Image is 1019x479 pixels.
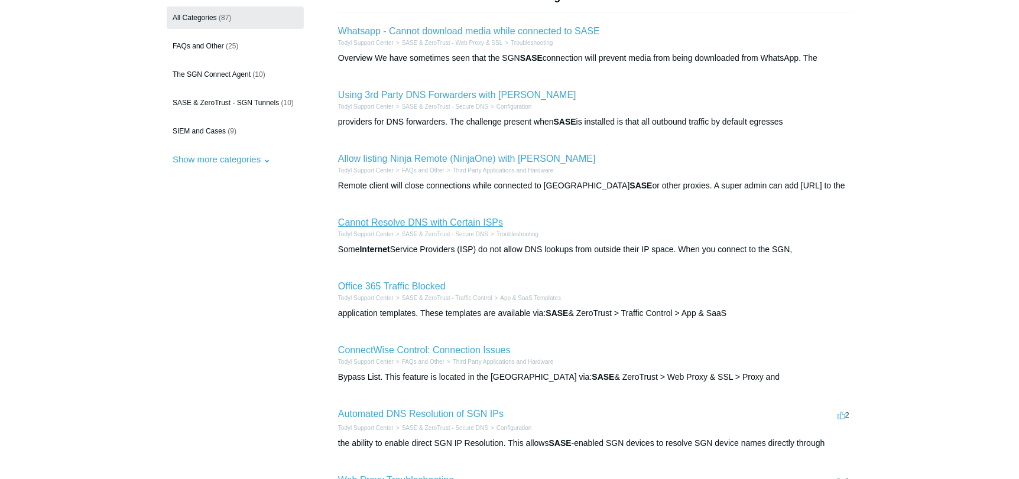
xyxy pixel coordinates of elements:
[500,295,561,301] a: App & SaaS Templates
[338,437,852,449] div: the ability to enable direct SGN IP Resolution. This allows -enabled SGN devices to resolve SGN d...
[511,40,553,46] a: Troubleshooting
[338,230,394,239] li: Todyl Support Center
[338,90,576,100] a: Using 3rd Party DNS Forwarders with [PERSON_NAME]
[338,116,852,128] div: providers for DNS forwarders. The challenge present when is installed is that all outbound traffi...
[338,217,503,227] a: Cannot Resolve DNS with Certain ISPs
[338,425,394,431] a: Todyl Support Center
[226,42,238,50] span: (25)
[402,295,492,301] a: SASE & ZeroTrust - Traffic Control
[338,243,852,256] div: Some Service Providers (ISP) do not allow DNS lookups from outside their IP space. When you conne...
[167,6,304,29] a: All Categories (87)
[281,99,294,107] span: (10)
[338,52,852,64] div: Overview We have sometimes seen that the SGN connection will prevent media from being downloaded ...
[338,345,511,355] a: ConnectWise Control: Connection Issues
[546,308,569,318] em: SASE
[444,166,553,175] li: Third Party Applications and Hardware
[496,425,531,431] a: Configuration
[338,423,394,432] li: Todyl Support Center
[402,103,488,110] a: SASE & ZeroTrust - Secure DNS
[338,359,394,365] a: Todyl Support Center
[338,167,394,174] a: Todyl Support Center
[492,294,562,302] li: App & SaaS Templates
[338,26,600,36] a: Whatsapp - Cannot download media while connected to SASE
[402,425,488,431] a: SASE & ZeroTrust - Secure DNS
[453,167,554,174] a: Third Party Applications and Hardware
[630,181,653,190] em: SASE
[496,231,538,237] a: Troubleshooting
[402,231,488,237] a: SASE & ZeroTrust - Secure DNS
[338,409,504,419] a: Automated DNS Resolution of SGN IPs
[167,92,304,114] a: SASE & ZeroTrust - SGN Tunnels (10)
[338,307,852,320] div: application templates. These templates are available via: & ZeroTrust > Traffic Control > App & SaaS
[338,180,852,192] div: Remote client will close connections while connected to [GEOGRAPHIC_DATA] or other proxies. A sup...
[520,53,543,63] em: SASE
[444,357,553,366] li: Third Party Applications and Hardware
[173,42,224,50] span: FAQs and Other
[338,357,394,366] li: Todyl Support Center
[592,372,615,382] em: SASE
[338,281,446,291] a: Office 365 Traffic Blocked
[502,38,553,47] li: Troubleshooting
[394,230,488,239] li: SASE & ZeroTrust - Secure DNS
[394,423,488,432] li: SASE & ZeroTrust - Secure DNS
[394,102,488,111] li: SASE & ZeroTrust - Secure DNS
[173,14,217,22] span: All Categories
[488,230,538,239] li: Troubleshooting
[338,371,852,383] div: Bypass List. This feature is located in the [GEOGRAPHIC_DATA] via: & ZeroTrust > Web Proxy & SSL ...
[338,103,394,110] a: Todyl Support Center
[496,103,531,110] a: Configuration
[394,166,444,175] li: FAQs and Other
[338,295,394,301] a: Todyl Support Center
[838,410,849,419] span: 2
[453,359,554,365] a: Third Party Applications and Hardware
[394,38,502,47] li: SASE & ZeroTrust - Web Proxy & SSL
[228,127,236,135] span: (9)
[338,294,394,302] li: Todyl Support Center
[338,38,394,47] li: Todyl Support Center
[252,70,265,79] span: (10)
[338,166,394,175] li: Todyl Support Center
[338,154,596,164] a: Allow listing Ninja Remote (NinjaOne) with [PERSON_NAME]
[394,294,492,302] li: SASE & ZeroTrust - Traffic Control
[219,14,231,22] span: (87)
[488,102,531,111] li: Configuration
[338,40,394,46] a: Todyl Support Center
[402,40,503,46] a: SASE & ZeroTrust - Web Proxy & SSL
[167,63,304,86] a: The SGN Connect Agent (10)
[338,231,394,237] a: Todyl Support Center
[394,357,444,366] li: FAQs and Other
[488,423,531,432] li: Configuration
[167,120,304,142] a: SIEM and Cases (9)
[167,148,277,170] button: Show more categories
[173,99,279,107] span: SASE & ZeroTrust - SGN Tunnels
[173,70,251,79] span: The SGN Connect Agent
[360,245,390,254] em: Internet
[554,117,576,126] em: SASE
[338,102,394,111] li: Todyl Support Center
[402,359,444,365] a: FAQs and Other
[173,127,226,135] span: SIEM and Cases
[549,438,572,448] em: SASE
[402,167,444,174] a: FAQs and Other
[167,35,304,57] a: FAQs and Other (25)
